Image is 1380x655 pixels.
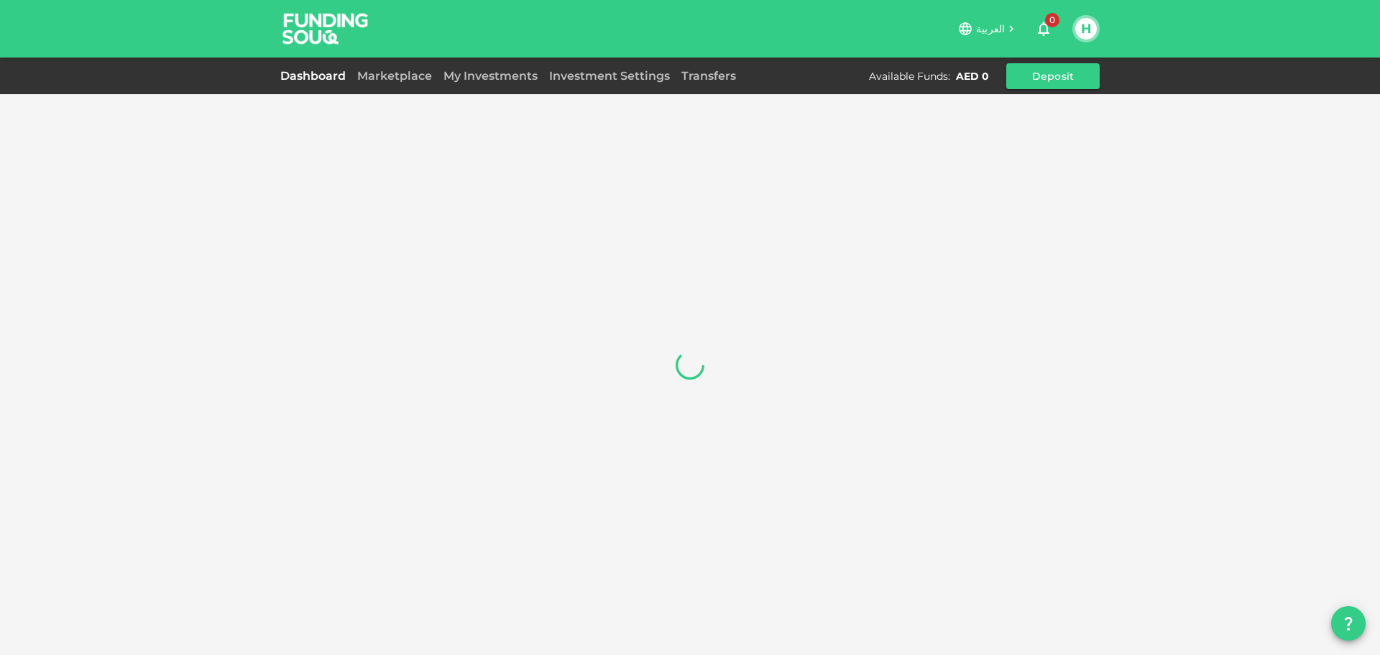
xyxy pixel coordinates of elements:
span: 0 [1045,13,1059,27]
button: H [1075,18,1097,40]
a: My Investments [438,69,543,83]
div: AED 0 [956,69,989,83]
button: question [1331,606,1366,641]
a: Investment Settings [543,69,676,83]
a: Dashboard [280,69,351,83]
div: Available Funds : [869,69,950,83]
a: Marketplace [351,69,438,83]
a: Transfers [676,69,742,83]
button: Deposit [1006,63,1100,89]
span: العربية [976,22,1005,35]
button: 0 [1029,14,1058,43]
